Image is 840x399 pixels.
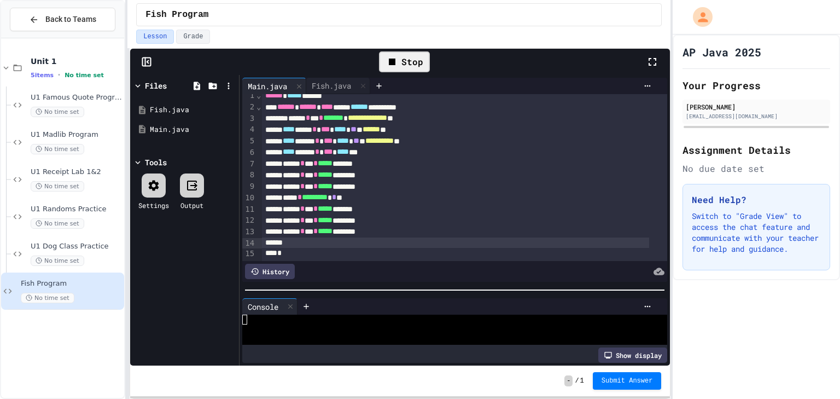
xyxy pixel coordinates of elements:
[45,14,96,25] span: Back to Teams
[31,242,122,251] span: U1 Dog Class Practice
[242,80,293,92] div: Main.java
[593,372,662,390] button: Submit Answer
[242,113,256,125] div: 3
[564,375,573,386] span: -
[681,4,715,30] div: My Account
[262,88,668,282] div: To enrich screen reader interactions, please activate Accessibility in Grammarly extension settings
[242,170,256,181] div: 8
[245,264,295,279] div: History
[65,72,104,79] span: No time set
[176,30,210,44] button: Grade
[136,30,174,44] button: Lesson
[242,298,297,315] div: Console
[686,102,827,112] div: [PERSON_NAME]
[242,90,256,102] div: 1
[242,259,256,270] div: 16
[692,211,821,255] p: Switch to "Grade View" to access the chat feature and communicate with your teacher for help and ...
[242,124,256,136] div: 4
[379,51,430,72] div: Stop
[242,248,256,259] div: 15
[256,91,261,100] span: Fold line
[145,8,208,21] span: Fish Program
[580,377,584,385] span: 1
[242,227,256,238] div: 13
[31,56,122,66] span: Unit 1
[145,80,167,91] div: Files
[692,193,821,206] h3: Need Help?
[306,80,357,91] div: Fish.java
[682,78,830,93] h2: Your Progress
[575,377,579,385] span: /
[682,142,830,158] h2: Assignment Details
[242,204,256,216] div: 11
[31,205,122,214] span: U1 Randoms Practice
[242,147,256,159] div: 6
[21,279,122,288] span: Fish Program
[256,102,261,111] span: Fold line
[31,93,122,102] span: U1 Famous Quote Program
[682,44,761,60] h1: AP Java 2025
[31,72,54,79] span: 5 items
[682,162,830,175] div: No due date set
[31,144,84,154] span: No time set
[31,256,84,266] span: No time set
[58,71,60,79] span: •
[242,102,256,113] div: 2
[242,159,256,170] div: 7
[602,377,653,385] span: Submit Answer
[150,124,235,135] div: Main.java
[242,181,256,193] div: 9
[242,301,284,313] div: Console
[242,215,256,227] div: 12
[686,112,827,120] div: [EMAIL_ADDRESS][DOMAIN_NAME]
[145,157,167,168] div: Tools
[242,78,306,94] div: Main.java
[242,238,256,249] div: 14
[242,136,256,147] div: 5
[242,193,256,204] div: 10
[180,200,203,210] div: Output
[138,200,169,210] div: Settings
[31,107,84,117] span: No time set
[31,218,84,229] span: No time set
[31,167,122,177] span: U1 Receipt Lab 1&2
[31,130,122,140] span: U1 Madlib Program
[306,78,370,94] div: Fish.java
[31,181,84,192] span: No time set
[10,8,115,31] button: Back to Teams
[598,348,667,363] div: Show display
[21,293,74,303] span: No time set
[150,105,235,115] div: Fish.java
